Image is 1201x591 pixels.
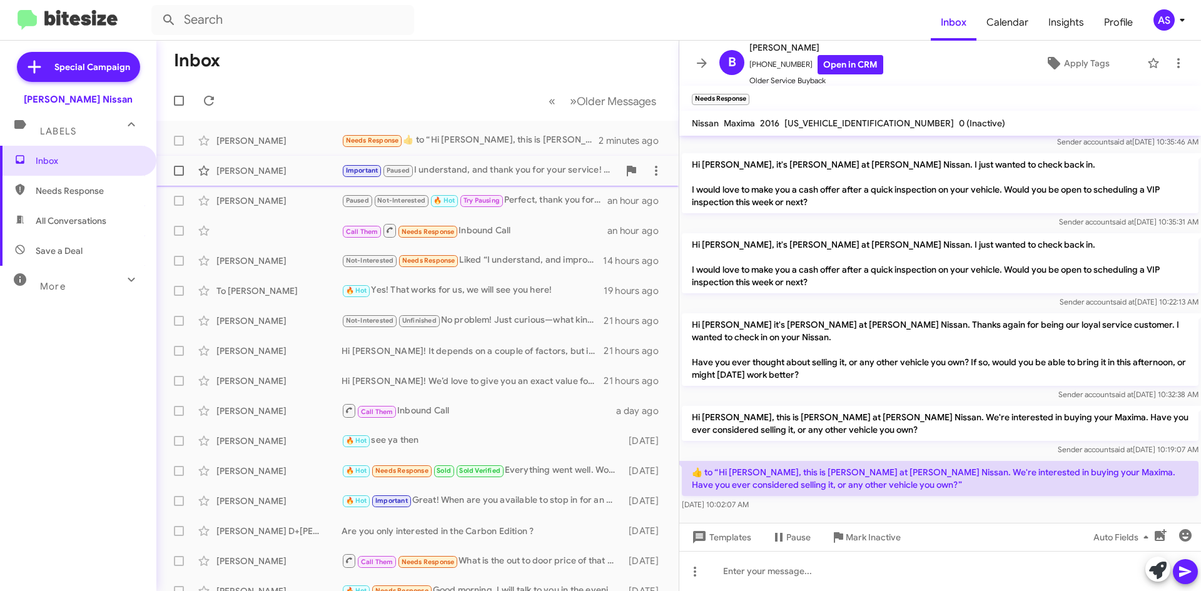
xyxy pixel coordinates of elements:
[342,133,599,148] div: ​👍​ to “ Hi [PERSON_NAME], this is [PERSON_NAME] at [PERSON_NAME] Nissan. We're interested in buy...
[622,555,669,567] div: [DATE]
[342,553,622,568] div: What is the out to door price of that Kicks?
[36,245,83,257] span: Save a Deal
[682,500,749,509] span: [DATE] 10:02:07 AM
[1112,390,1133,399] span: said at
[375,497,408,505] span: Important
[1058,445,1198,454] span: Sender account [DATE] 10:19:07 AM
[402,256,455,265] span: Needs Response
[1058,390,1198,399] span: Sender account [DATE] 10:32:38 AM
[1093,526,1153,548] span: Auto Fields
[976,4,1038,41] a: Calendar
[377,196,425,205] span: Not-Interested
[728,53,736,73] span: B
[622,465,669,477] div: [DATE]
[402,316,437,325] span: Unfinished
[342,345,604,357] div: Hi [PERSON_NAME]! It depends on a couple of factors, but it's a fast process here! When would you...
[622,435,669,447] div: [DATE]
[24,93,133,106] div: [PERSON_NAME] Nissan
[1112,217,1134,226] span: said at
[174,51,220,71] h1: Inbox
[437,467,451,475] span: Sold
[1013,52,1141,74] button: Apply Tags
[346,497,367,505] span: 🔥 Hot
[346,286,367,295] span: 🔥 Hot
[959,118,1005,129] span: 0 (Inactive)
[1059,217,1198,226] span: Sender account [DATE] 10:35:31 AM
[375,467,428,475] span: Needs Response
[346,437,367,445] span: 🔥 Hot
[40,281,66,292] span: More
[346,166,378,174] span: Important
[346,228,378,236] span: Call Them
[342,403,616,418] div: Inbound Call
[682,233,1198,293] p: Hi [PERSON_NAME], it's [PERSON_NAME] at [PERSON_NAME] Nissan. I just wanted to check back in. I w...
[542,88,664,114] nav: Page navigation example
[216,194,342,207] div: [PERSON_NAME]
[216,525,342,537] div: [PERSON_NAME] D+[PERSON_NAME]
[760,118,779,129] span: 2016
[562,88,664,114] button: Next
[346,256,394,265] span: Not-Interested
[342,223,607,238] div: Inbound Call
[761,526,821,548] button: Pause
[1153,9,1175,31] div: AS
[679,526,761,548] button: Templates
[54,61,130,73] span: Special Campaign
[216,465,342,477] div: [PERSON_NAME]
[36,184,142,197] span: Needs Response
[682,461,1198,496] p: ​👍​ to “ Hi [PERSON_NAME], this is [PERSON_NAME] at [PERSON_NAME] Nissan. We're interested in buy...
[541,88,563,114] button: Previous
[724,118,755,129] span: Maxima
[1038,4,1094,41] a: Insights
[342,493,622,508] div: Great! When are you available to stop in for an appraisal ? Address is [STREET_ADDRESS]
[1110,137,1132,146] span: said at
[216,555,342,567] div: [PERSON_NAME]
[1143,9,1187,31] button: AS
[1083,526,1163,548] button: Auto Fields
[786,526,811,548] span: Pause
[604,285,669,297] div: 19 hours ago
[1064,52,1110,74] span: Apply Tags
[346,196,369,205] span: Paused
[216,285,342,297] div: To [PERSON_NAME]
[387,166,410,174] span: Paused
[692,118,719,129] span: Nissan
[342,313,604,328] div: No problem! Just curious—what kind of vehicle are you interested in? We have a great selection ri...
[216,345,342,357] div: [PERSON_NAME]
[342,463,622,478] div: Everything went well. Would you tell [PERSON_NAME] we got our issue solved. Would you please ask ...
[346,467,367,475] span: 🔥 Hot
[361,558,393,566] span: Call Them
[821,526,911,548] button: Mark Inactive
[604,375,669,387] div: 21 hours ago
[1113,297,1135,306] span: said at
[342,283,604,298] div: Yes! That works for us, we will see you here!
[622,525,669,537] div: [DATE]
[342,375,604,387] div: Hi [PERSON_NAME]! We’d love to give you an exact value for your 2020 Altima. Would you like to se...
[1057,137,1198,146] span: Sender account [DATE] 10:35:46 AM
[346,136,399,144] span: Needs Response
[682,313,1198,386] p: Hi [PERSON_NAME] it's [PERSON_NAME] at [PERSON_NAME] Nissan. Thanks again for being our loyal ser...
[577,94,656,108] span: Older Messages
[216,495,342,507] div: [PERSON_NAME]
[36,215,106,227] span: All Conversations
[784,118,954,129] span: [US_VEHICLE_IDENTIFICATION_NUMBER]
[549,93,555,109] span: «
[607,194,669,207] div: an hour ago
[216,134,342,147] div: [PERSON_NAME]
[931,4,976,41] a: Inbox
[216,435,342,447] div: [PERSON_NAME]
[604,315,669,327] div: 21 hours ago
[216,164,342,177] div: [PERSON_NAME]
[402,228,455,236] span: Needs Response
[459,467,500,475] span: Sold Verified
[846,526,901,548] span: Mark Inactive
[818,55,883,74] a: Open in CRM
[616,405,669,417] div: a day ago
[402,558,455,566] span: Needs Response
[622,495,669,507] div: [DATE]
[570,93,577,109] span: »
[464,196,500,205] span: Try Pausing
